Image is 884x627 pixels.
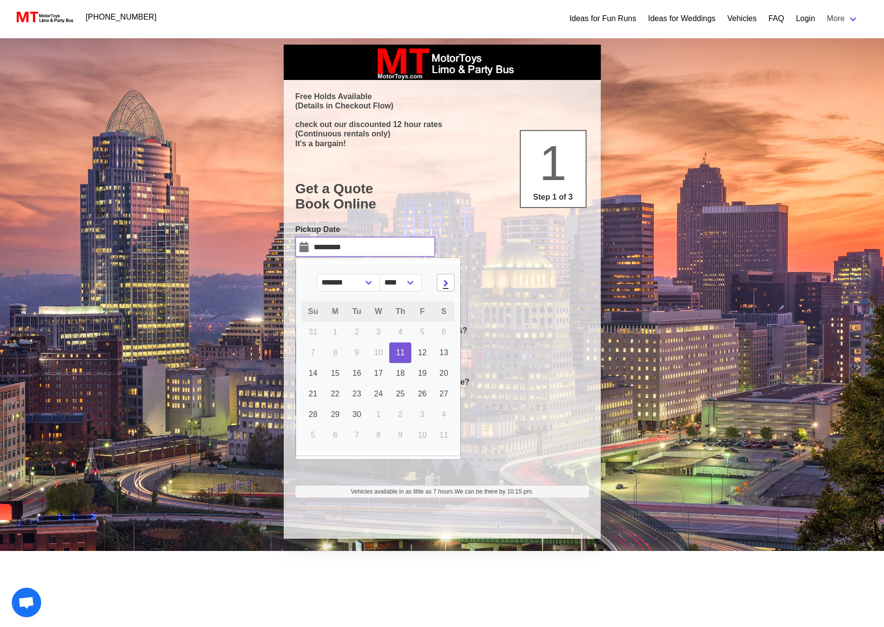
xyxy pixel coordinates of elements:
[80,7,162,27] a: [PHONE_NUMBER]
[396,348,405,357] span: 11
[396,369,405,377] span: 18
[648,13,716,25] a: Ideas for Weddings
[433,363,455,384] a: 20
[439,369,448,377] span: 20
[352,307,361,315] span: Tu
[442,410,446,418] span: 4
[389,384,412,404] a: 25
[354,328,359,336] span: 2
[352,369,361,377] span: 16
[352,410,361,418] span: 30
[569,13,636,25] a: Ideas for Fun Runs
[12,588,41,617] div: Open chat
[375,307,382,315] span: W
[433,384,455,404] a: 27
[411,363,433,384] a: 19
[418,390,427,398] span: 26
[796,13,815,25] a: Login
[368,384,389,404] a: 24
[376,328,381,336] span: 3
[331,390,340,398] span: 22
[369,45,516,80] img: box_logo_brand.jpeg
[295,224,435,235] label: Pickup Date
[295,129,589,138] p: (Continuous rentals only)
[302,384,324,404] a: 21
[302,404,324,425] a: 28
[309,410,318,418] span: 28
[525,191,582,203] p: Step 1 of 3
[439,348,448,357] span: 13
[374,348,383,357] span: 10
[396,390,405,398] span: 25
[374,369,383,377] span: 17
[442,328,446,336] span: 6
[376,410,381,418] span: 1
[324,384,346,404] a: 22
[308,307,318,315] span: Su
[309,369,318,377] span: 14
[333,348,337,357] span: 8
[331,369,340,377] span: 15
[295,120,589,129] p: check out our discounted 12 hour rates
[311,348,315,357] span: 7
[352,390,361,398] span: 23
[420,410,425,418] span: 3
[324,363,346,384] a: 15
[433,342,455,363] a: 13
[455,488,534,495] span: We can be there by 10:15 pm.
[398,410,402,418] span: 2
[309,328,318,336] span: 31
[821,9,864,28] a: More
[411,342,433,363] a: 12
[441,307,447,315] span: S
[332,307,338,315] span: M
[333,431,337,439] span: 6
[295,139,589,148] p: It's a bargain!
[396,307,405,315] span: Th
[295,92,589,101] p: Free Holds Available
[418,348,427,357] span: 12
[418,369,427,377] span: 19
[346,363,368,384] a: 16
[311,431,315,439] span: 5
[374,390,383,398] span: 24
[389,342,412,363] a: 11
[439,431,448,439] span: 11
[389,363,412,384] a: 18
[309,390,318,398] span: 21
[418,431,427,439] span: 10
[411,384,433,404] a: 26
[420,328,425,336] span: 5
[439,390,448,398] span: 27
[295,181,589,212] h1: Get a Quote Book Online
[302,363,324,384] a: 14
[727,13,757,25] a: Vehicles
[346,384,368,404] a: 23
[354,348,359,357] span: 9
[14,10,74,24] img: MotorToys Logo
[351,487,534,496] span: Vehicles available in as little as 7 hours.
[368,363,389,384] a: 17
[295,101,589,110] p: (Details in Checkout Flow)
[354,431,359,439] span: 7
[331,410,340,418] span: 29
[376,431,381,439] span: 8
[333,328,337,336] span: 1
[420,307,425,315] span: F
[768,13,784,25] a: FAQ
[398,431,402,439] span: 9
[539,135,567,190] span: 1
[398,328,402,336] span: 4
[324,404,346,425] a: 29
[346,404,368,425] a: 30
